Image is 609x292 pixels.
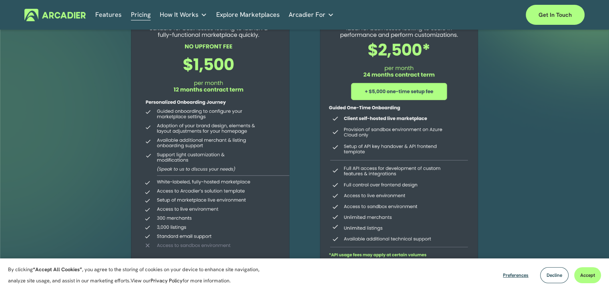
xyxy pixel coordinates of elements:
[95,9,122,21] a: Features
[160,9,199,20] span: How It Works
[131,9,151,21] a: Pricing
[289,9,326,20] span: Arcadier For
[216,9,280,21] a: Explore Marketplaces
[33,266,82,273] strong: “Accept All Cookies”
[526,5,585,25] a: Get in touch
[8,264,268,286] p: By clicking , you agree to the storing of cookies on your device to enhance site navigation, anal...
[540,267,569,283] button: Decline
[569,254,609,292] iframe: Chat Widget
[503,272,529,278] span: Preferences
[289,9,334,21] a: folder dropdown
[151,277,183,284] a: Privacy Policy
[497,267,535,283] button: Preferences
[547,272,562,278] span: Decline
[24,9,86,21] img: Arcadier
[160,9,207,21] a: folder dropdown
